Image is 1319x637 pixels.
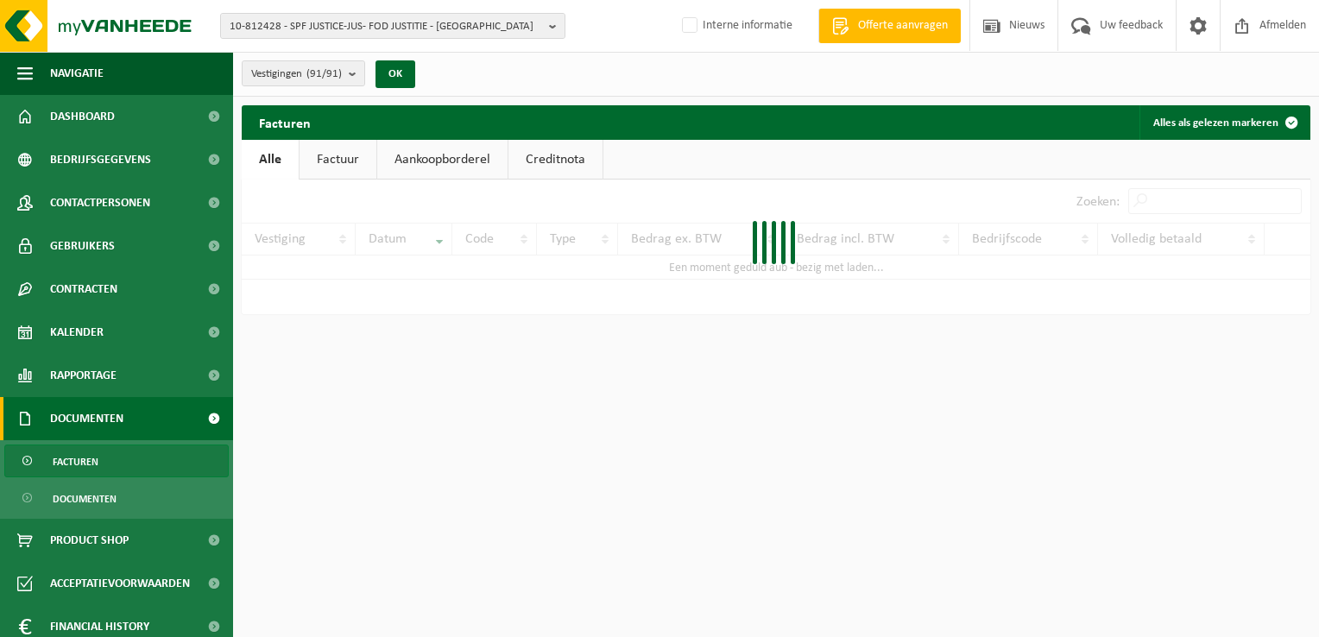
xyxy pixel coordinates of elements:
[50,311,104,354] span: Kalender
[53,482,117,515] span: Documenten
[4,482,229,514] a: Documenten
[220,13,565,39] button: 10-812428 - SPF JUSTICE-JUS- FOD JUSTITIE - [GEOGRAPHIC_DATA]
[50,95,115,138] span: Dashboard
[377,140,508,180] a: Aankoopborderel
[50,52,104,95] span: Navigatie
[854,17,952,35] span: Offerte aanvragen
[306,68,342,79] count: (91/91)
[50,268,117,311] span: Contracten
[678,13,792,39] label: Interne informatie
[230,14,542,40] span: 10-812428 - SPF JUSTICE-JUS- FOD JUSTITIE - [GEOGRAPHIC_DATA]
[300,140,376,180] a: Factuur
[242,60,365,86] button: Vestigingen(91/91)
[50,224,115,268] span: Gebruikers
[242,105,328,139] h2: Facturen
[53,445,98,478] span: Facturen
[251,61,342,87] span: Vestigingen
[508,140,603,180] a: Creditnota
[376,60,415,88] button: OK
[50,562,190,605] span: Acceptatievoorwaarden
[50,354,117,397] span: Rapportage
[50,519,129,562] span: Product Shop
[50,181,150,224] span: Contactpersonen
[242,140,299,180] a: Alle
[50,138,151,181] span: Bedrijfsgegevens
[1139,105,1309,140] button: Alles als gelezen markeren
[4,445,229,477] a: Facturen
[50,397,123,440] span: Documenten
[818,9,961,43] a: Offerte aanvragen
